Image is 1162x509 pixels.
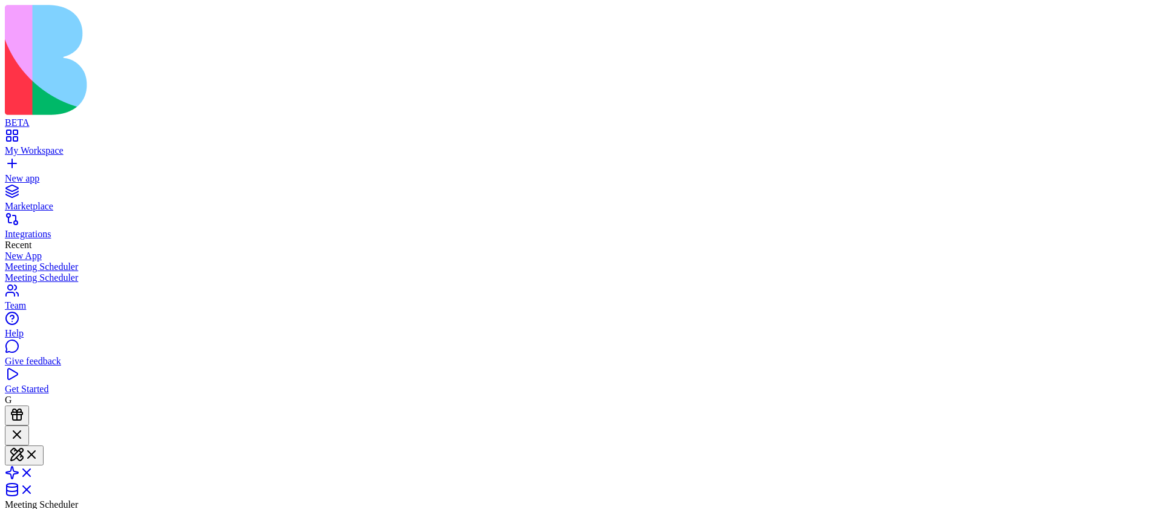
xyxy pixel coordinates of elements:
span: G [5,395,12,405]
a: BETA [5,107,1157,128]
img: logo [5,5,491,115]
div: Give feedback [5,356,1157,367]
a: Help [5,317,1157,339]
div: Team [5,300,1157,311]
div: My Workspace [5,145,1157,156]
a: Meeting Scheduler [5,272,1157,283]
a: Get Started [5,373,1157,395]
span: Recent [5,240,31,250]
a: New app [5,162,1157,184]
div: Integrations [5,229,1157,240]
div: Get Started [5,384,1157,395]
div: Marketplace [5,201,1157,212]
a: New App [5,251,1157,261]
a: My Workspace [5,134,1157,156]
div: BETA [5,117,1157,128]
div: Help [5,328,1157,339]
div: New app [5,173,1157,184]
a: Integrations [5,218,1157,240]
a: Marketplace [5,190,1157,212]
a: Meeting Scheduler [5,261,1157,272]
a: Team [5,289,1157,311]
a: Give feedback [5,345,1157,367]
